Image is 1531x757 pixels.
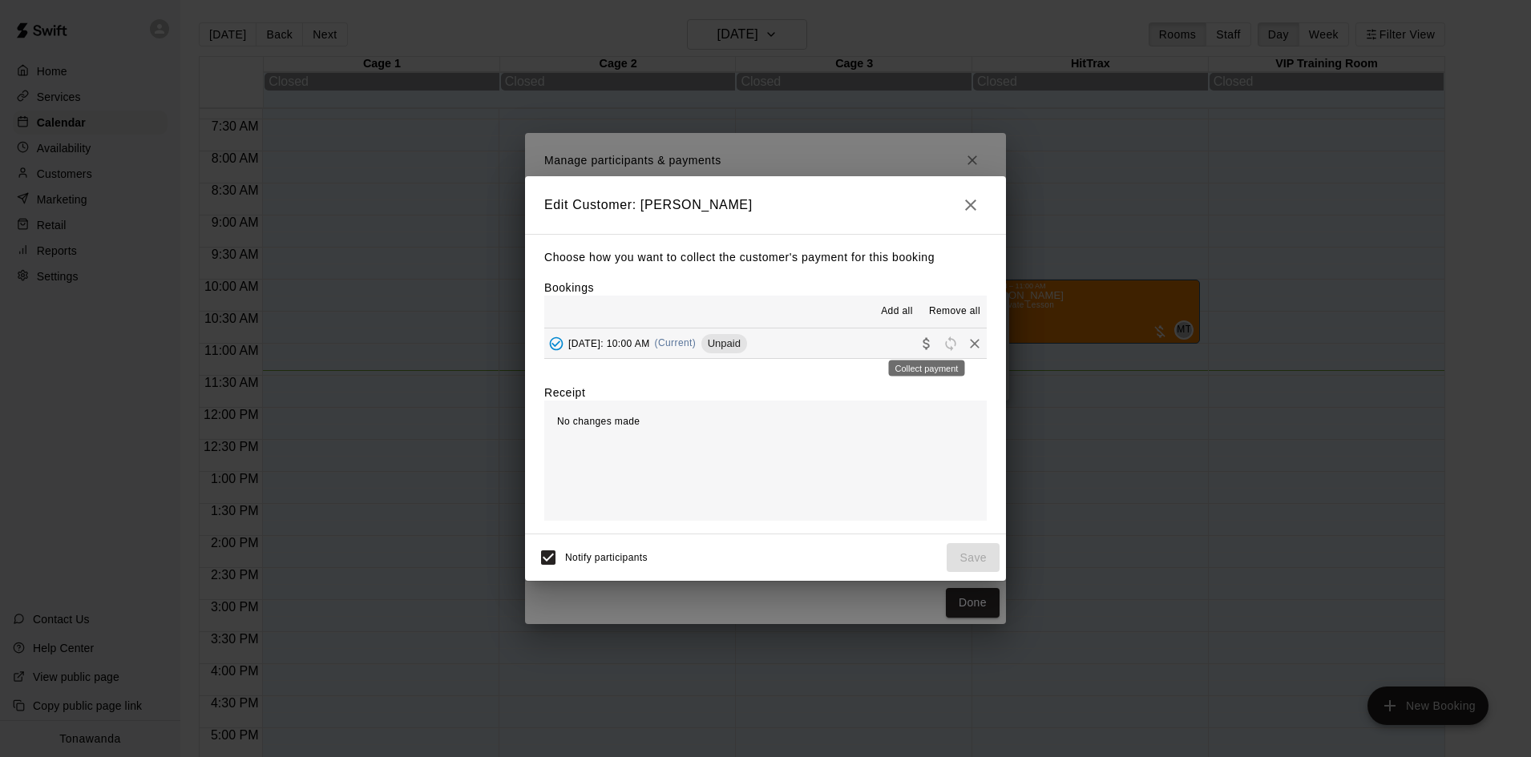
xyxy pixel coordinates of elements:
span: Add all [881,304,913,320]
button: Add all [871,299,923,324]
span: Remove [963,336,987,348]
h2: Edit Customer: [PERSON_NAME] [525,176,1006,234]
span: [DATE]: 10:00 AM [568,337,650,348]
span: No changes made [557,416,640,427]
span: (Current) [655,337,697,348]
label: Receipt [544,385,585,401]
span: Remove all [929,304,980,320]
button: Added - Collect Payment [544,332,568,356]
button: Added - Collect Payment[DATE]: 10:00 AM(Current)UnpaidCollect paymentRescheduleRemove [544,328,987,358]
span: Notify participants [565,552,648,563]
label: Bookings [544,281,594,294]
button: Remove all [923,299,987,324]
span: Reschedule [939,336,963,348]
span: Unpaid [701,337,747,349]
div: Collect payment [889,360,965,376]
span: Collect payment [915,336,939,348]
p: Choose how you want to collect the customer's payment for this booking [544,248,987,268]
